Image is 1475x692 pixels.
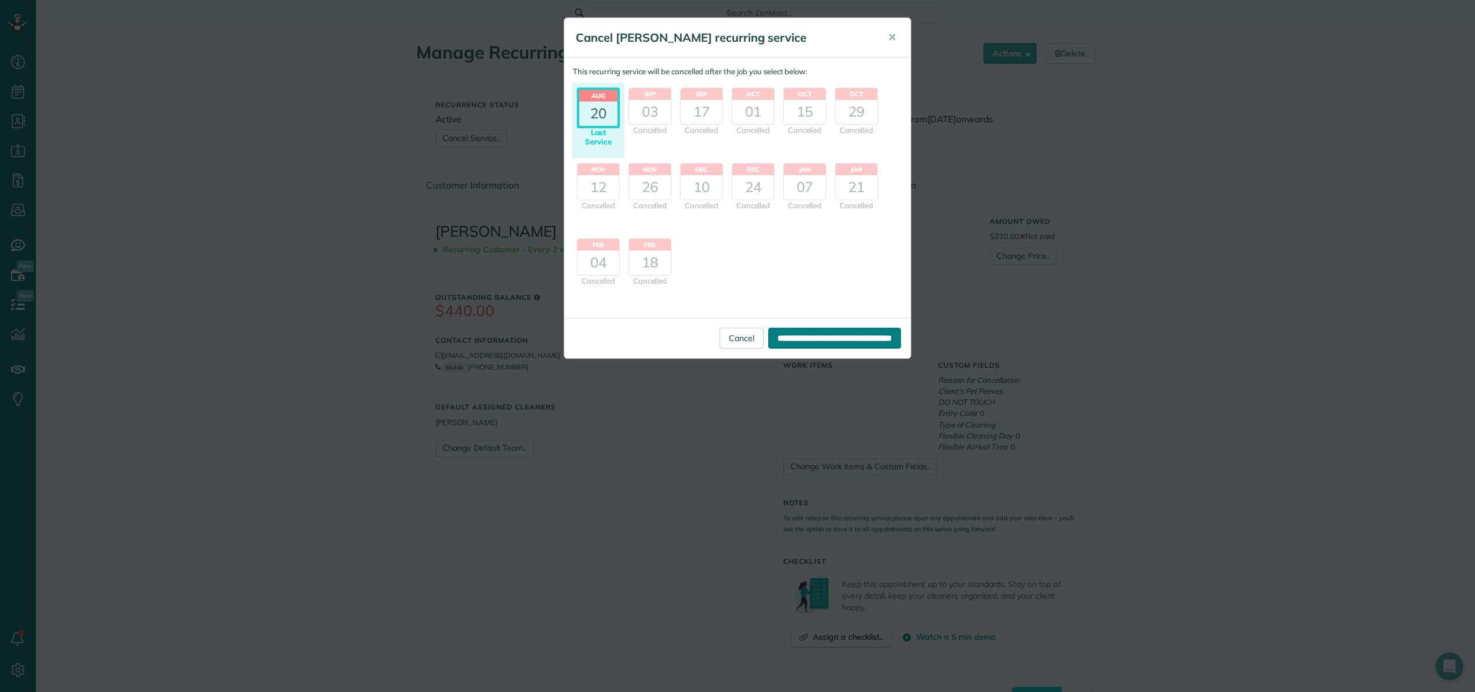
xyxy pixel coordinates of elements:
[576,30,871,46] h5: Cancel [PERSON_NAME] recurring service
[681,88,722,100] header: Sep
[784,100,826,124] div: 15
[577,175,619,200] div: 12
[732,200,775,211] div: Cancelled
[681,100,722,124] div: 17
[784,175,826,200] div: 07
[888,31,896,44] span: ✕
[629,88,671,100] header: Sep
[680,200,723,211] div: Cancelled
[783,200,826,211] div: Cancelled
[579,90,617,102] header: Aug
[835,175,877,200] div: 21
[835,100,877,124] div: 29
[835,164,877,175] header: Jan
[577,239,619,251] header: Feb
[628,125,671,136] div: Cancelled
[629,164,671,175] header: Nov
[783,125,826,136] div: Cancelled
[784,88,826,100] header: Oct
[629,251,671,275] div: 18
[577,164,619,175] header: Nov
[835,125,878,136] div: Cancelled
[732,175,774,200] div: 24
[784,164,826,175] header: Jan
[628,200,671,211] div: Cancelled
[579,102,617,126] div: 20
[577,200,620,211] div: Cancelled
[577,251,619,275] div: 04
[681,164,722,175] header: Dec
[629,100,671,124] div: 03
[681,175,722,200] div: 10
[629,175,671,200] div: 26
[628,276,671,287] div: Cancelled
[573,66,902,77] p: This recurring service will be cancelled after the job you select below:
[732,100,774,124] div: 01
[835,200,878,211] div: Cancelled
[629,239,671,251] header: Feb
[720,328,764,349] a: Cancel
[680,125,723,136] div: Cancelled
[577,128,620,146] div: Last Service
[732,125,775,136] div: Cancelled
[732,88,774,100] header: Oct
[835,88,877,100] header: Oct
[577,276,620,287] div: Cancelled
[732,164,774,175] header: Dec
